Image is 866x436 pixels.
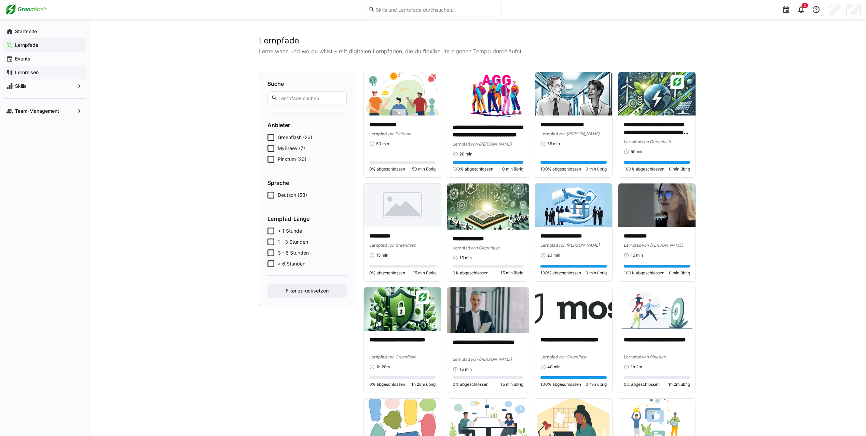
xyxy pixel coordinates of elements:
[804,3,806,8] span: 2
[376,141,389,147] span: 50 min
[624,382,660,387] span: 0% abgeschlossen
[586,382,607,387] span: 0 min übrig
[535,183,612,227] img: image
[411,382,436,387] span: 1h 28m übrig
[547,253,560,258] span: 20 min
[267,284,347,298] button: Filter zurücksetzen
[642,243,683,248] span: von [PERSON_NAME]
[369,354,387,359] span: Lernpfad
[631,253,643,258] span: 16 min
[669,270,690,276] span: 0 min übrig
[642,139,671,144] span: von Greenflash
[278,145,305,152] span: MyBreev (7)
[267,122,347,128] h4: Anbieter
[540,382,581,387] span: 100% abgeschlossen
[376,364,390,370] span: 1h 28m
[618,183,696,227] img: image
[558,243,600,248] span: von [PERSON_NAME]
[387,243,416,248] span: von Greenflash
[278,95,343,101] input: Lernpfade suchen
[278,239,308,245] span: 1 - 3 Stunden
[470,357,512,362] span: von [PERSON_NAME]
[375,6,497,13] input: Skills und Lernpfade durchsuchen…
[387,354,416,359] span: von Greenflash
[470,141,512,147] span: von [PERSON_NAME]
[447,72,529,118] img: image
[624,270,664,276] span: 100% abgeschlossen
[267,215,347,222] h4: Lernpfad-Länge
[669,166,690,172] span: 0 min übrig
[453,141,470,147] span: Lernpfad
[259,47,696,55] p: Lerne wann und wo du willst – mit digitalen Lernpfaden, die du flexibel im eigenen Tempo durchläu...
[624,139,642,144] span: Lernpfad
[364,183,441,227] img: image
[278,192,307,199] span: Deutsch (53)
[278,228,302,234] span: < 1 Stunde
[413,270,436,276] span: 15 min übrig
[535,287,612,331] img: image
[540,131,558,136] span: Lernpfad
[540,166,581,172] span: 100% abgeschlossen
[278,134,312,141] span: Greenflash (26)
[459,367,472,372] span: 15 min
[267,80,347,87] h4: Suche
[259,36,696,46] h2: Lernpfade
[624,354,642,359] span: Lernpfad
[267,179,347,186] h4: Sprache
[618,72,696,115] img: image
[453,245,470,250] span: Lernpfad
[618,287,696,331] img: image
[558,131,600,136] span: von [PERSON_NAME]
[364,72,441,115] img: image
[535,72,612,115] img: image
[278,260,305,267] span: > 6 Stunden
[369,382,405,387] span: 0% abgeschlossen
[447,287,529,333] img: image
[364,287,441,331] img: image
[453,270,489,276] span: 0% abgeschlossen
[459,255,472,261] span: 15 min
[586,166,607,172] span: 0 min übrig
[540,270,581,276] span: 100% abgeschlossen
[369,131,387,136] span: Lernpfad
[500,270,523,276] span: 15 min übrig
[502,166,523,172] span: 0 min übrig
[547,364,561,370] span: 40 min
[369,166,405,172] span: 0% abgeschlossen
[376,253,388,258] span: 15 min
[642,354,665,359] span: von Pinktum
[586,270,607,276] span: 0 min übrig
[668,382,690,387] span: 1h 2m übrig
[369,243,387,248] span: Lernpfad
[459,151,472,157] span: 20 min
[624,166,664,172] span: 100% abgeschlossen
[369,270,405,276] span: 0% abgeschlossen
[500,382,523,387] span: 15 min übrig
[278,156,306,163] span: Pinktum (20)
[547,141,560,147] span: 56 min
[453,382,489,387] span: 0% abgeschlossen
[387,131,411,136] span: von Pinktum
[540,243,558,248] span: Lernpfad
[558,354,587,359] span: von Greenflash
[631,149,644,154] span: 50 min
[631,364,642,370] span: 1h 2m
[470,245,499,250] span: von Greenflash
[278,249,309,256] span: 3 - 6 Stunden
[447,183,529,230] img: image
[624,243,642,248] span: Lernpfad
[412,166,436,172] span: 50 min übrig
[453,166,493,172] span: 100% abgeschlossen
[540,354,558,359] span: Lernpfad
[453,357,470,362] span: Lernpfad
[285,287,330,294] span: Filter zurücksetzen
